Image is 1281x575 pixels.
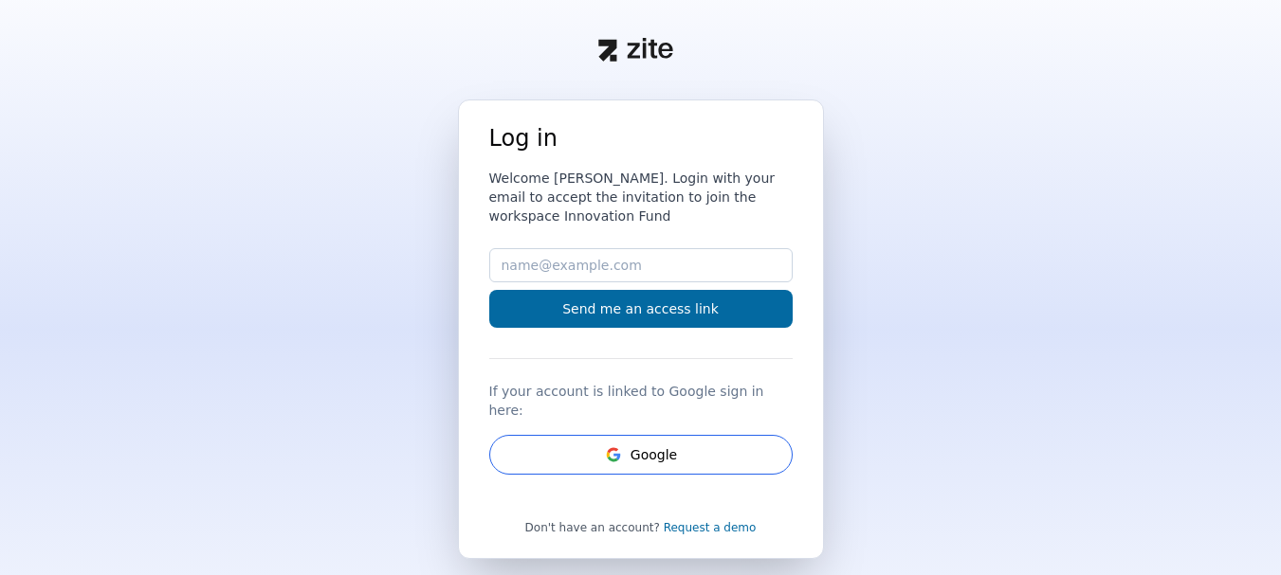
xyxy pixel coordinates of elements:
svg: Google [604,445,623,464]
h1: Log in [489,123,793,153]
h3: Welcome [PERSON_NAME]. Login with your email to accept the invitation to join the workspace Innov... [489,169,793,225]
input: name@example.com [489,248,793,282]
div: If your account is linked to Google sign in here: [489,374,793,420]
button: Send me an access link [489,290,793,328]
a: Request a demo [664,521,757,534]
button: GoogleGoogle [489,435,793,475]
div: Don't have an account? [489,520,793,535]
